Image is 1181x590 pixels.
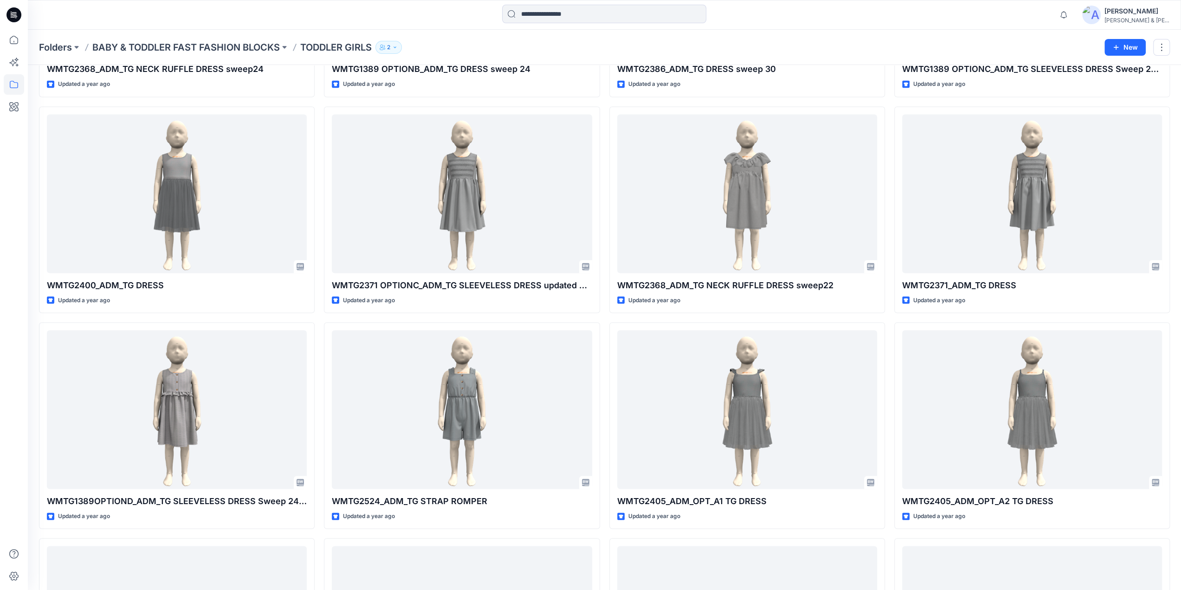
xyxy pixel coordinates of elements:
p: TODDLER GIRLS [300,41,372,54]
p: WMTG2371_ADM_TG DRESS [902,279,1162,292]
a: WMTG2368_ADM_TG NECK RUFFLE DRESS sweep22 [617,114,877,273]
p: 2 [387,42,390,52]
p: Updated a year ago [628,511,680,521]
p: WMTG1389 OPTIONC_ADM_TG SLEEVELESS DRESS Sweep 24 updated 5.28 [902,63,1162,76]
p: WMTG2368_ADM_TG NECK RUFFLE DRESS sweep24 [47,63,307,76]
p: Updated a year ago [913,295,965,305]
p: Updated a year ago [628,79,680,89]
a: Folders [39,41,72,54]
div: [PERSON_NAME] & [PERSON_NAME] [1104,17,1169,24]
p: WMTG2371 OPTIONC_ADM_TG SLEEVELESS DRESS updated 5.28 [332,279,592,292]
div: [PERSON_NAME] [1104,6,1169,17]
a: WMTG2405_ADM_OPT_A1 TG DRESS [617,330,877,489]
p: WMTG1389OPTIOND_ADM_TG SLEEVELESS DRESS Sweep 24 updated 6.5 [47,494,307,507]
button: 2 [375,41,402,54]
a: WMTG2371_ADM_TG DRESS [902,114,1162,273]
p: Updated a year ago [58,79,110,89]
p: Updated a year ago [913,79,965,89]
p: Updated a year ago [913,511,965,521]
p: WMTG2368_ADM_TG NECK RUFFLE DRESS sweep22 [617,279,877,292]
p: Updated a year ago [343,511,395,521]
p: WMTG2400_ADM_TG DRESS [47,279,307,292]
img: avatar [1082,6,1101,24]
button: New [1104,39,1146,56]
a: WMTG2405_ADM_OPT_A2 TG DRESS [902,330,1162,489]
p: WMTG2386_ADM_TG DRESS sweep 30 [617,63,877,76]
a: WMTG1389OPTIOND_ADM_TG SLEEVELESS DRESS Sweep 24 updated 6.5 [47,330,307,489]
p: WMTG2405_ADM_OPT_A2 TG DRESS [902,494,1162,507]
a: WMTG2400_ADM_TG DRESS [47,114,307,273]
p: Updated a year ago [58,511,110,521]
p: Updated a year ago [343,79,395,89]
p: Updated a year ago [343,295,395,305]
a: BABY & TODDLER FAST FASHION BLOCKS [92,41,280,54]
p: WMTG2405_ADM_OPT_A1 TG DRESS [617,494,877,507]
p: WMTG2524_ADM_TG STRAP ROMPER [332,494,592,507]
p: Updated a year ago [58,295,110,305]
p: WMTG1389 OPTIONB_ADM_TG DRESS sweep 24 [332,63,592,76]
a: WMTG2371 OPTIONC_ADM_TG SLEEVELESS DRESS updated 5.28 [332,114,592,273]
a: WMTG2524_ADM_TG STRAP ROMPER [332,330,592,489]
p: Updated a year ago [628,295,680,305]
